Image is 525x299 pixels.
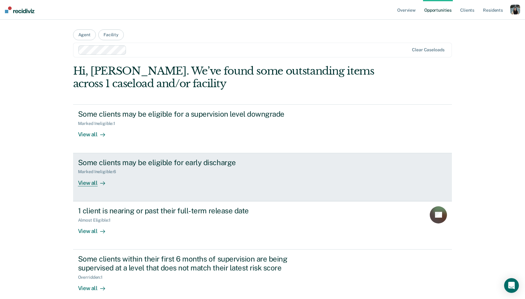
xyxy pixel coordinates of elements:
div: Marked Ineligible : 6 [78,169,121,174]
div: Hi, [PERSON_NAME]. We’ve found some outstanding items across 1 caseload and/or facility [73,65,376,90]
div: Some clients may be eligible for early discharge [78,158,294,167]
div: Clear caseloads [412,47,444,52]
button: Facility [98,29,124,40]
div: 1 client is nearing or past their full-term release date [78,206,294,215]
div: View all [78,280,112,292]
button: Agent [73,29,96,40]
div: Open Intercom Messenger [504,278,519,293]
div: View all [78,174,112,186]
div: Marked Ineligible : 1 [78,121,120,126]
div: Overridden : 1 [78,275,108,280]
a: 1 client is nearing or past their full-term release dateAlmost Eligible:1View all [73,201,452,250]
a: Some clients may be eligible for a supervision level downgradeMarked Ineligible:1View all [73,104,452,153]
div: Almost Eligible : 1 [78,218,116,223]
a: Some clients may be eligible for early dischargeMarked Ineligible:6View all [73,153,452,201]
div: View all [78,223,112,235]
img: Recidiviz [5,6,34,13]
div: Some clients within their first 6 months of supervision are being supervised at a level that does... [78,254,294,272]
div: View all [78,126,112,138]
div: Some clients may be eligible for a supervision level downgrade [78,110,294,118]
